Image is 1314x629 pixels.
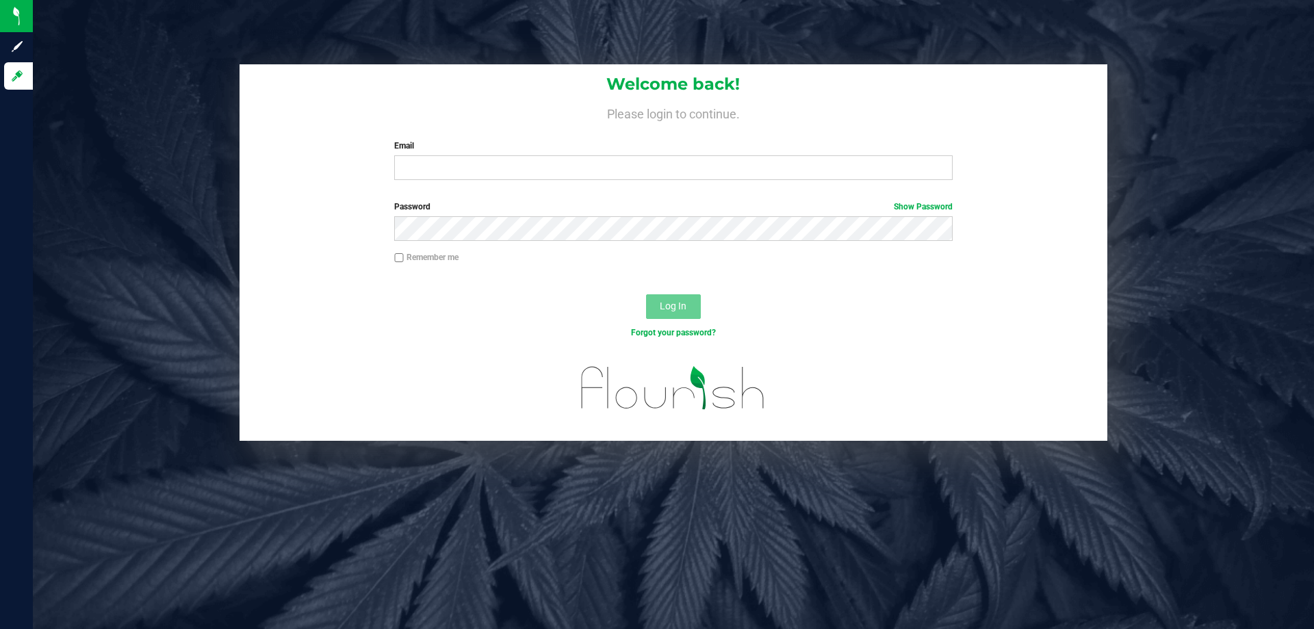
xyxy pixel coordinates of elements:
[394,251,459,264] label: Remember me
[240,75,1107,93] h1: Welcome back!
[240,104,1107,120] h4: Please login to continue.
[10,40,24,53] inline-svg: Sign up
[394,253,404,263] input: Remember me
[660,300,686,311] span: Log In
[394,140,952,152] label: Email
[631,328,716,337] a: Forgot your password?
[646,294,701,319] button: Log In
[565,353,782,423] img: flourish_logo.svg
[10,69,24,83] inline-svg: Log in
[394,202,430,211] span: Password
[894,202,953,211] a: Show Password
